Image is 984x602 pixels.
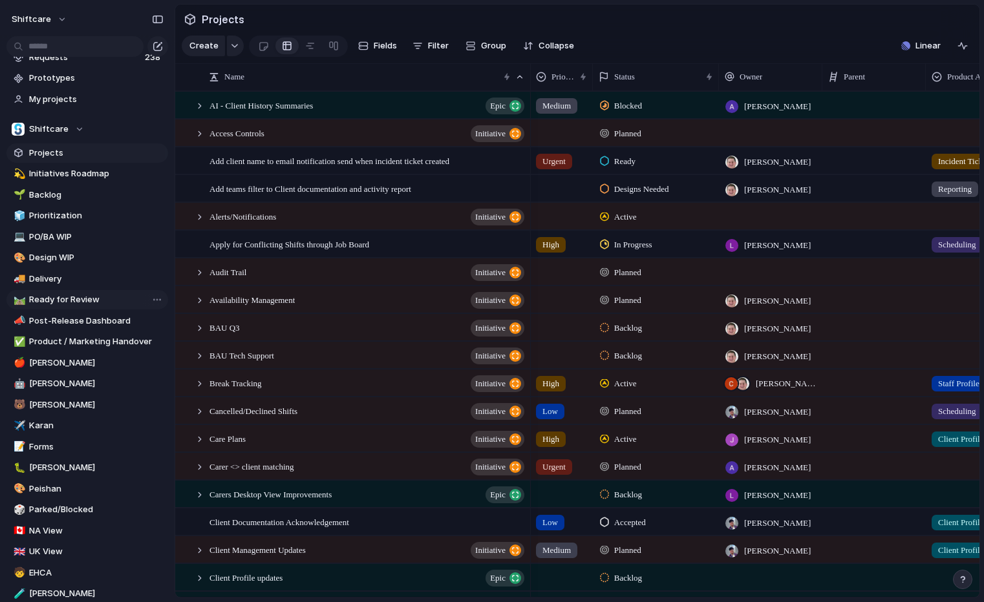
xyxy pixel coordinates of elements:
div: 🧒 [14,565,23,580]
button: Epic [486,570,524,586]
span: [PERSON_NAME] [744,406,811,419]
button: Fields [353,36,402,56]
a: 🐻[PERSON_NAME] [6,395,168,415]
span: Ready for Review [29,293,164,306]
button: Collapse [518,36,579,56]
span: [PERSON_NAME] [744,183,811,196]
button: 💫 [12,167,25,180]
div: 🐛 [14,461,23,475]
button: 🌱 [12,189,25,202]
span: [PERSON_NAME] [744,350,811,363]
span: initiative [475,347,506,365]
span: initiative [475,541,506,559]
button: initiative [471,459,524,475]
span: Reporting [938,183,972,196]
div: 🧒EHCA [6,563,168,583]
button: 💻 [12,231,25,244]
button: initiative [471,348,524,364]
a: 🇬🇧UK View [6,542,168,561]
a: My projects [6,90,168,109]
div: 📣 [14,313,23,328]
span: Peishan [29,483,164,495]
span: Client Profile [938,433,983,446]
span: Forms [29,441,164,453]
span: Requests [29,51,141,64]
div: 🎲 [14,503,23,517]
button: 🎨 [12,251,25,264]
span: initiative [475,125,506,143]
span: Urgent [542,461,566,473]
span: Staff Profile [938,377,979,390]
span: [PERSON_NAME] [29,357,164,369]
button: initiative [471,264,524,281]
span: [PERSON_NAME] [744,517,811,530]
button: Filter [407,36,454,56]
span: initiative [475,458,506,476]
span: [PERSON_NAME] [744,295,811,307]
span: Scheduling [938,405,976,418]
div: 🧪 [14,586,23,601]
span: AI - Client History Summaries [209,98,313,112]
span: Access Controls [209,125,264,140]
span: Alerts/Notifications [209,209,276,223]
span: BAU Q3 [209,320,240,335]
button: 🚚 [12,273,25,285]
span: PO/BA WIP [29,231,164,244]
div: 🧊 [14,209,23,223]
span: Scheduling [938,238,976,251]
div: 🍎[PERSON_NAME] [6,353,168,373]
button: initiative [471,320,524,337]
div: 🎨Design WIP [6,248,168,267]
button: Group [459,36,513,56]
button: Epic [486,486,524,503]
button: initiative [471,375,524,392]
span: initiative [475,375,506,393]
span: High [542,238,559,251]
span: initiative [475,402,506,420]
span: Client Profile [938,544,983,557]
button: 🐻 [12,399,25,411]
a: 📣Post-Release Dashboard [6,311,168,331]
button: 🧪 [12,587,25,600]
span: Shiftcare [29,123,69,136]
span: Backlog [614,572,642,585]
a: 🛤️Ready for Review [6,290,168,309]
button: 🧊 [12,209,25,222]
div: ✅ [14,335,23,349]
span: Product / Marketing Handover [29,335,164,348]
a: Requests238 [6,48,168,67]
button: 🤖 [12,377,25,390]
span: 238 [145,51,163,64]
button: initiative [471,292,524,309]
button: initiative [471,125,524,142]
div: 🤖[PERSON_NAME] [6,374,168,393]
span: Add teams filter to Client documentation and activity report [209,181,411,196]
button: initiative [471,542,524,559]
button: Epic [486,98,524,114]
span: My projects [29,93,164,106]
span: [PERSON_NAME] [744,100,811,113]
span: Projects [199,8,247,31]
a: Projects [6,143,168,163]
div: 🎨 [14,481,23,496]
span: Cancelled/Declined Shifts [209,403,297,418]
span: Blocked [614,99,642,112]
span: Projects [29,147,164,160]
div: 📝 [14,439,23,454]
div: 🎨 [14,251,23,265]
span: [PERSON_NAME] , [PERSON_NAME] [756,377,817,390]
a: 🐛[PERSON_NAME] [6,458,168,477]
span: [PERSON_NAME] [29,587,164,600]
span: Post-Release Dashboard [29,315,164,327]
span: [PERSON_NAME] [744,156,811,169]
button: Linear [896,36,946,56]
span: [PERSON_NAME] [29,399,164,411]
div: 🚚Delivery [6,269,168,289]
span: UK View [29,545,164,558]
a: 🇨🇦NA View [6,521,168,541]
button: ✅ [12,335,25,348]
span: Planned [614,294,641,307]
